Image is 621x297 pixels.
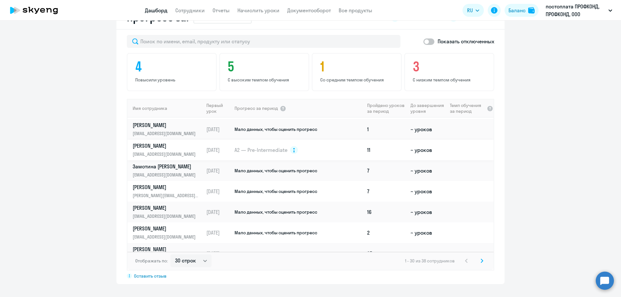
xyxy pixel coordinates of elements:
[234,230,317,236] span: Мало данных, чтобы оценить прогресс
[133,184,203,199] a: [PERSON_NAME][PERSON_NAME][EMAIL_ADDRESS][DOMAIN_NAME]
[133,122,203,137] a: [PERSON_NAME][EMAIL_ADDRESS][DOMAIN_NAME]
[365,99,408,118] th: Пройдено уроков за период
[234,146,288,154] span: A2 — Pre-Intermediate
[408,202,447,222] td: ~ уроков
[237,7,279,14] a: Начислить уроки
[133,163,199,170] p: Замотина [PERSON_NAME]
[365,181,408,202] td: 7
[234,168,317,174] span: Мало данных, чтобы оценить прогресс
[408,243,447,264] td: ~ уроков
[212,7,230,14] a: Отчеты
[339,7,372,14] a: Все продукты
[505,4,539,17] button: Балансbalance
[133,142,203,158] a: [PERSON_NAME][EMAIL_ADDRESS][DOMAIN_NAME]
[204,222,234,243] td: [DATE]
[408,160,447,181] td: ~ уроков
[234,188,317,194] span: Мало данных, чтобы оценить прогресс
[463,4,484,17] button: RU
[287,7,331,14] a: Документооборот
[408,119,447,140] td: ~ уроков
[508,6,526,14] div: Баланс
[133,246,203,261] a: [PERSON_NAME][EMAIL_ADDRESS][DOMAIN_NAME]
[127,99,204,118] th: Имя сотрудника
[408,222,447,243] td: ~ уроков
[228,77,303,83] p: С высоким темпом обучения
[365,243,408,264] td: 25
[408,181,447,202] td: ~ уроков
[133,192,199,199] p: [PERSON_NAME][EMAIL_ADDRESS][DOMAIN_NAME]
[365,160,408,181] td: 7
[204,140,234,160] td: [DATE]
[234,250,317,256] span: Мало данных, чтобы оценить прогресс
[133,163,203,178] a: Замотина [PERSON_NAME][EMAIL_ADDRESS][DOMAIN_NAME]
[365,222,408,243] td: 2
[127,35,400,48] input: Поиск по имени, email, продукту или статусу
[320,77,395,83] p: Со средним темпом обучения
[408,99,447,118] th: До завершения уровня
[467,6,473,14] span: RU
[413,59,488,74] h4: 3
[133,142,199,149] p: [PERSON_NAME]
[133,130,199,137] p: [EMAIL_ADDRESS][DOMAIN_NAME]
[204,181,234,202] td: [DATE]
[133,246,199,253] p: [PERSON_NAME]
[204,202,234,222] td: [DATE]
[365,119,408,140] td: 1
[528,7,535,14] img: balance
[234,126,317,132] span: Мало данных, чтобы оценить прогресс
[228,59,303,74] h4: 5
[320,59,395,74] h4: 1
[135,59,210,74] h4: 4
[175,7,205,14] a: Сотрудники
[542,3,616,18] button: постоплата ПРОФКОНД, ПРОФКОНД, ООО
[546,3,606,18] p: постоплата ПРОФКОНД, ПРОФКОНД, ООО
[133,171,199,178] p: [EMAIL_ADDRESS][DOMAIN_NAME]
[133,225,203,240] a: [PERSON_NAME][EMAIL_ADDRESS][DOMAIN_NAME]
[450,102,485,114] span: Темп обучения за период
[408,140,447,160] td: ~ уроков
[413,77,488,83] p: С низким темпом обучения
[365,140,408,160] td: 11
[133,213,199,220] p: [EMAIL_ADDRESS][DOMAIN_NAME]
[365,202,408,222] td: 16
[405,258,455,264] span: 1 - 30 из 38 сотрудников
[145,7,168,14] a: Дашборд
[204,243,234,264] td: [DATE]
[135,77,210,83] p: Повысили уровень
[133,225,199,232] p: [PERSON_NAME]
[133,151,199,158] p: [EMAIL_ADDRESS][DOMAIN_NAME]
[438,37,494,45] p: Показать отключенных
[204,99,234,118] th: Первый урок
[135,258,168,264] span: Отображать по:
[133,204,203,220] a: [PERSON_NAME][EMAIL_ADDRESS][DOMAIN_NAME]
[204,119,234,140] td: [DATE]
[234,105,278,111] span: Прогресс за период
[133,122,199,129] p: [PERSON_NAME]
[133,184,199,191] p: [PERSON_NAME]
[134,273,167,279] span: Оставить отзыв
[133,204,199,211] p: [PERSON_NAME]
[204,160,234,181] td: [DATE]
[133,233,199,240] p: [EMAIL_ADDRESS][DOMAIN_NAME]
[234,209,317,215] span: Мало данных, чтобы оценить прогресс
